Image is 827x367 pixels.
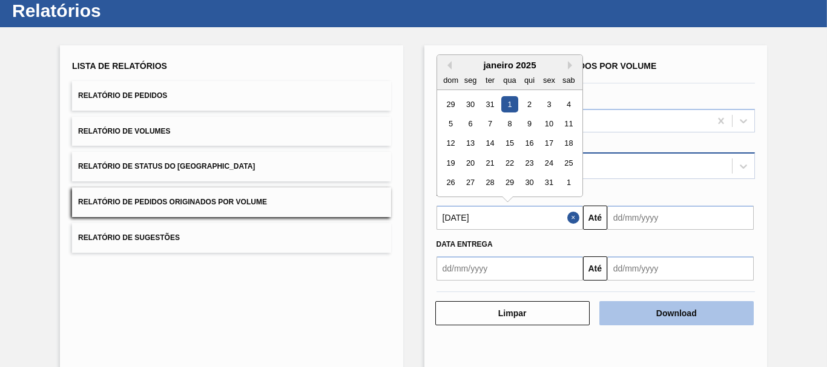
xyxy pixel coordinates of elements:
[481,96,498,112] div: Choose terça-feira, 31 de dezembro de 2024
[541,96,557,112] div: Choose sexta-feira, 3 de janeiro de 2025
[560,72,576,88] div: sab
[501,155,518,171] div: Choose quarta-feira, 22 de janeiro de 2025
[72,61,167,71] span: Lista de Relatórios
[443,115,459,132] div: Choose domingo, 5 de janeiro de 2025
[541,175,557,191] div: Choose sexta-feira, 31 de janeiro de 2025
[501,135,518,152] div: Choose quarta-feira, 15 de janeiro de 2025
[607,206,754,230] input: dd/mm/yyyy
[541,115,557,132] div: Choose sexta-feira, 10 de janeiro de 2025
[78,162,255,171] span: Relatório de Status do [GEOGRAPHIC_DATA]
[541,135,557,152] div: Choose sexta-feira, 17 de janeiro de 2025
[583,256,607,281] button: Até
[462,96,478,112] div: Choose segunda-feira, 30 de dezembro de 2024
[501,96,518,112] div: Choose quarta-feira, 1 de janeiro de 2025
[462,175,478,191] div: Choose segunda-feira, 27 de janeiro de 2025
[443,61,452,70] button: Previous Month
[12,4,227,18] h1: Relatórios
[560,155,576,171] div: Choose sábado, 25 de janeiro de 2025
[78,233,180,242] span: Relatório de Sugestões
[437,206,583,230] input: dd/mm/yyyy
[72,117,390,146] button: Relatório de Volumes
[78,91,167,100] span: Relatório de Pedidos
[437,256,583,281] input: dd/mm/yyyy
[501,115,518,132] div: Choose quarta-feira, 8 de janeiro de 2025
[437,240,493,248] span: Data entrega
[443,155,459,171] div: Choose domingo, 19 de janeiro de 2025
[521,135,537,152] div: Choose quinta-feira, 16 de janeiro de 2025
[560,175,576,191] div: Choose sábado, 1 de fevereiro de 2025
[481,135,498,152] div: Choose terça-feira, 14 de janeiro de 2025
[72,187,390,217] button: Relatório de Pedidos Originados por Volume
[560,115,576,132] div: Choose sábado, 11 de janeiro de 2025
[599,301,754,325] button: Download
[443,135,459,152] div: Choose domingo, 12 de janeiro de 2025
[481,155,498,171] div: Choose terça-feira, 21 de janeiro de 2025
[437,60,582,70] div: janeiro 2025
[481,115,498,132] div: Choose terça-feira, 7 de janeiro de 2025
[462,155,478,171] div: Choose segunda-feira, 20 de janeiro de 2025
[567,206,583,230] button: Close
[462,115,478,132] div: Choose segunda-feira, 6 de janeiro de 2025
[462,72,478,88] div: seg
[481,175,498,191] div: Choose terça-feira, 28 de janeiro de 2025
[541,155,557,171] div: Choose sexta-feira, 24 de janeiro de 2025
[443,72,459,88] div: dom
[501,72,518,88] div: qua
[443,96,459,112] div: Choose domingo, 29 de dezembro de 2024
[521,175,537,191] div: Choose quinta-feira, 30 de janeiro de 2025
[435,301,590,325] button: Limpar
[78,127,170,135] span: Relatório de Volumes
[541,72,557,88] div: sex
[441,94,578,192] div: month 2025-01
[607,256,754,281] input: dd/mm/yyyy
[443,175,459,191] div: Choose domingo, 26 de janeiro de 2025
[521,115,537,132] div: Choose quinta-feira, 9 de janeiro de 2025
[462,135,478,152] div: Choose segunda-feira, 13 de janeiro de 2025
[568,61,576,70] button: Next Month
[521,72,537,88] div: qui
[72,152,390,181] button: Relatório de Status do [GEOGRAPHIC_DATA]
[521,155,537,171] div: Choose quinta-feira, 23 de janeiro de 2025
[78,198,267,206] span: Relatório de Pedidos Originados por Volume
[481,72,498,88] div: ter
[521,96,537,112] div: Choose quinta-feira, 2 de janeiro de 2025
[72,81,390,111] button: Relatório de Pedidos
[583,206,607,230] button: Até
[560,96,576,112] div: Choose sábado, 4 de janeiro de 2025
[72,223,390,253] button: Relatório de Sugestões
[560,135,576,152] div: Choose sábado, 18 de janeiro de 2025
[501,175,518,191] div: Choose quarta-feira, 29 de janeiro de 2025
